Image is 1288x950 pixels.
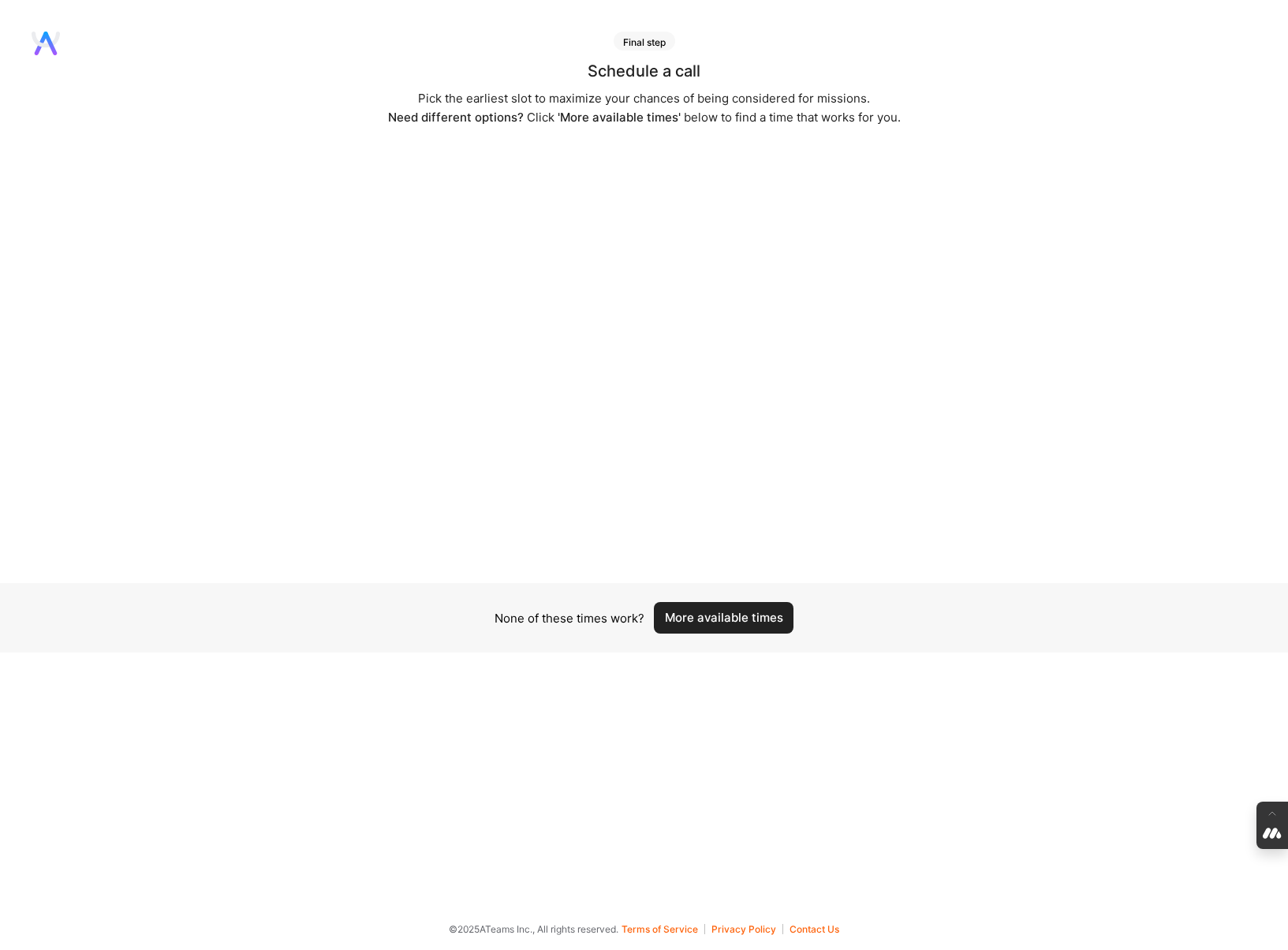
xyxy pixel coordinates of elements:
[622,924,705,934] button: Terms of Service
[711,924,783,934] button: Privacy Policy
[588,63,700,80] div: Schedule a call
[654,602,793,634] button: More available times
[558,110,681,125] span: 'More available times'
[495,610,644,626] div: None of these times work?
[388,110,524,125] span: Need different options?
[388,89,901,127] div: Pick the earliest slot to maximize your chances of being considered for missions. Click below to ...
[614,32,675,50] div: Final step
[449,921,618,937] span: © 2025 ATeams Inc., All rights reserved.
[790,924,839,934] button: Contact Us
